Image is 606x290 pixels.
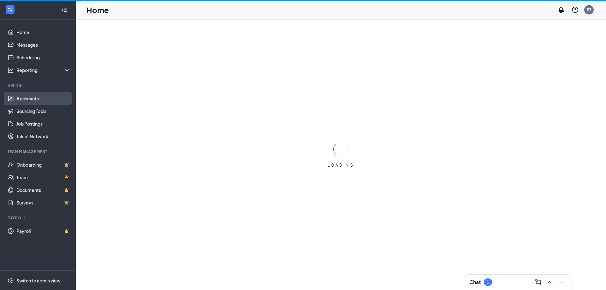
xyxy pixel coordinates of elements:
button: Minimize [556,277,566,287]
div: Team Management [8,149,69,154]
a: Job Postings [16,117,70,130]
div: LOADING [325,163,357,168]
a: Talent Network [16,130,70,143]
button: ChevronUp [544,277,555,287]
a: Messages [16,38,70,51]
a: TeamCrown [16,171,70,184]
a: SurveysCrown [16,196,70,209]
svg: Analysis [8,67,14,73]
div: Reporting [16,67,71,73]
svg: Minimize [557,278,565,286]
a: Scheduling [16,51,70,64]
svg: ComposeMessage [534,278,542,286]
svg: WorkstreamLogo [7,6,13,13]
svg: Notifications [557,6,565,14]
a: PayrollCrown [16,225,70,237]
h3: Chat [469,279,481,286]
svg: ChevronUp [546,278,553,286]
div: Switch to admin view [16,277,61,284]
svg: QuestionInfo [571,6,579,14]
svg: Collapse [61,7,67,13]
a: OnboardingCrown [16,158,70,171]
a: Sourcing Tools [16,105,70,117]
a: Home [16,26,70,38]
div: Hiring [8,83,69,88]
a: DocumentsCrown [16,184,70,196]
div: BT [587,7,591,12]
h1: Home [86,4,109,15]
button: ComposeMessage [533,277,543,287]
svg: Settings [8,277,14,284]
a: Applicants [16,92,70,105]
div: 1 [487,280,489,285]
div: Payroll [8,215,69,221]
